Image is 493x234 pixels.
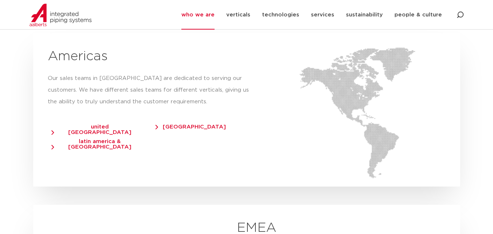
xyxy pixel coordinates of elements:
span: latin america & [GEOGRAPHIC_DATA] [51,139,141,150]
a: [GEOGRAPHIC_DATA] [155,120,237,130]
a: latin america & [GEOGRAPHIC_DATA] [51,135,152,150]
a: united [GEOGRAPHIC_DATA] [51,120,152,135]
h2: Americas [48,48,257,65]
span: united [GEOGRAPHIC_DATA] [51,124,141,135]
span: [GEOGRAPHIC_DATA] [155,124,226,130]
p: Our sales teams in [GEOGRAPHIC_DATA] are dedicated to serving our customers. We have different sa... [48,73,257,108]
